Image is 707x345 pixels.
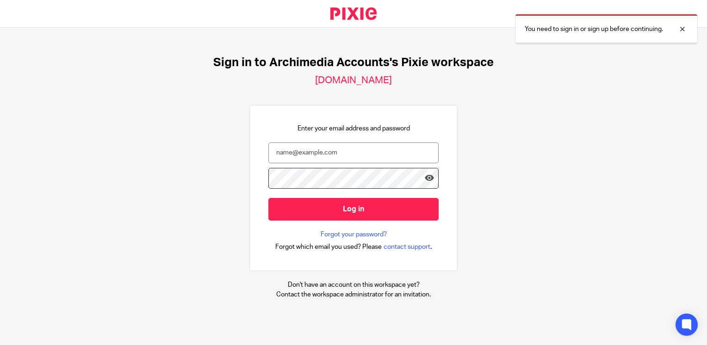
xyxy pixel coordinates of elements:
p: You need to sign in or sign up before continuing. [525,25,663,34]
p: Enter your email address and password [298,124,410,133]
div: . [275,241,432,252]
a: Forgot your password? [321,230,387,239]
span: Forgot which email you used? Please [275,242,382,252]
h1: Sign in to Archimedia Accounts's Pixie workspace [213,55,494,70]
p: Contact the workspace administrator for an invitation. [276,290,431,299]
input: name@example.com [268,142,439,163]
h2: [DOMAIN_NAME] [315,74,392,86]
span: contact support [384,242,430,252]
input: Log in [268,198,439,221]
p: Don't have an account on this workspace yet? [276,280,431,290]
